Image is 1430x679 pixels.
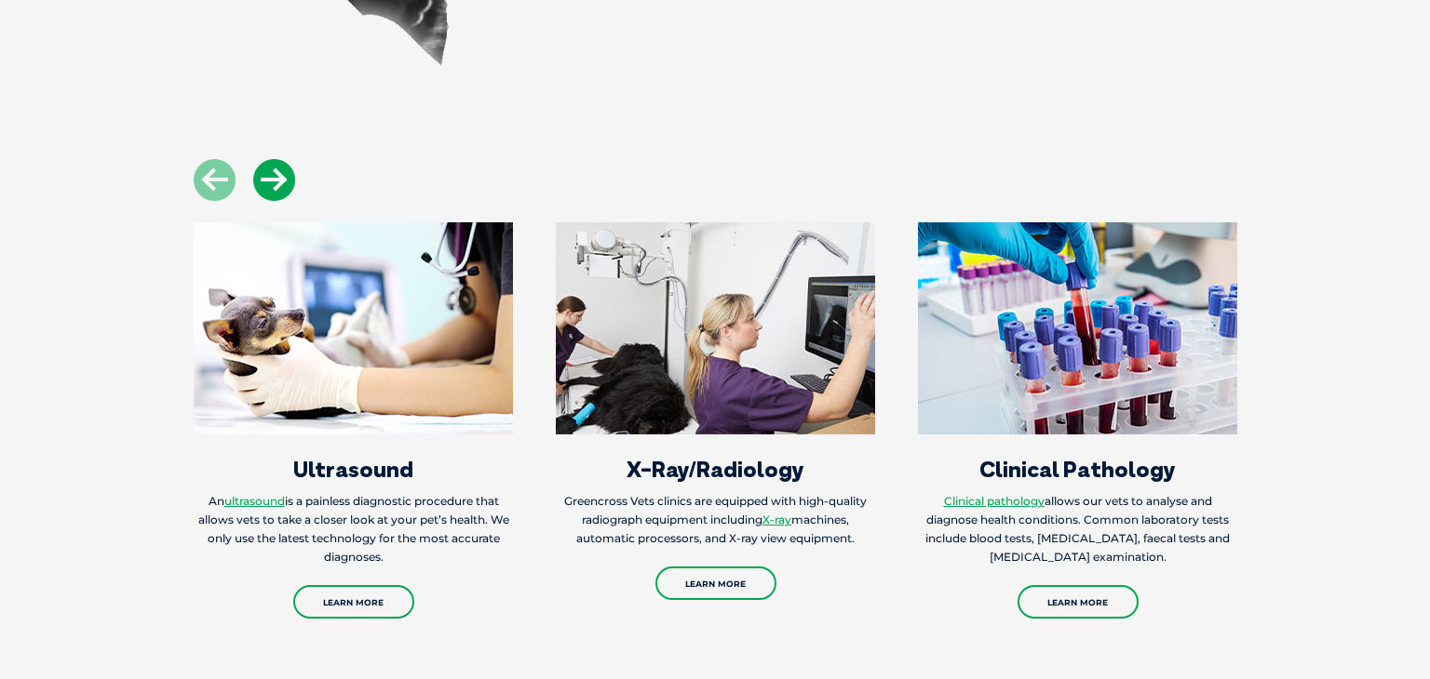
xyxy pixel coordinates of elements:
[1394,85,1412,103] button: Search
[655,566,776,600] a: Learn More
[1018,585,1139,619] a: Learn More
[762,513,791,526] a: X-ray
[556,222,875,434] img: X-Ray-Thumbnail
[194,222,513,434] img: Services_Ultrasound
[224,494,285,508] a: ultrasound
[918,492,1237,566] p: allows our vets to analyse and diagnose health conditions. Common laboratory tests include blood ...
[194,492,513,566] p: An is a painless diagnostic procedure that allows vets to take a closer look at your pet’s health...
[194,458,513,480] h3: Ultrasound
[944,494,1045,508] a: Clinical pathology
[293,585,414,619] a: Learn more
[556,458,875,480] h3: X-Ray/Radiology
[918,458,1237,480] h3: Clinical Pathology
[556,492,875,548] p: Greencross Vets clinics are equipped with high-quality radiograph equipment including machines, a...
